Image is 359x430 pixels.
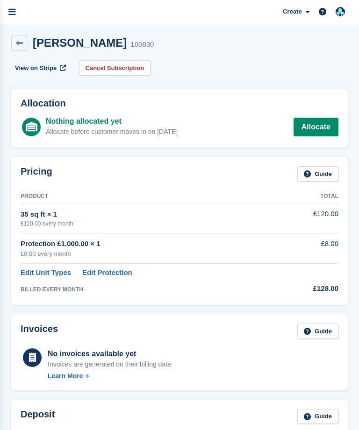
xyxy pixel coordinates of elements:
[130,39,154,50] div: 100830
[280,189,338,204] th: Total
[280,283,338,294] div: £128.00
[79,60,151,76] a: Cancel Subscription
[297,324,338,339] a: Guide
[48,348,173,360] div: No invoices available yet
[48,360,173,369] div: Invoices are generated on their billing date.
[280,204,338,233] td: £120.00
[297,409,338,424] a: Guide
[21,166,52,182] h2: Pricing
[21,409,55,424] h2: Deposit
[48,371,83,381] div: Learn More
[21,324,58,339] h2: Invoices
[15,63,57,73] span: View on Stripe
[21,189,280,204] th: Product
[21,219,280,228] div: £120.00 every month
[280,233,338,264] td: £8.00
[297,166,338,182] a: Guide
[21,249,280,259] div: £8.00 every month
[48,371,173,381] a: Learn More
[46,127,178,137] div: Allocate before customer moves in on [DATE]
[82,268,132,278] a: Edit Protection
[294,118,338,136] a: Allocate
[336,7,345,16] img: Simon Gardner
[21,268,71,278] a: Edit Unit Types
[46,116,178,127] div: Nothing allocated yet
[21,285,280,294] div: BILLED EVERY MONTH
[21,98,338,109] h2: Allocation
[33,36,127,49] h2: [PERSON_NAME]
[21,209,280,220] div: 35 sq ft × 1
[283,7,302,16] span: Create
[21,239,280,249] div: Protection £1,000.00 × 1
[11,60,68,76] a: View on Stripe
